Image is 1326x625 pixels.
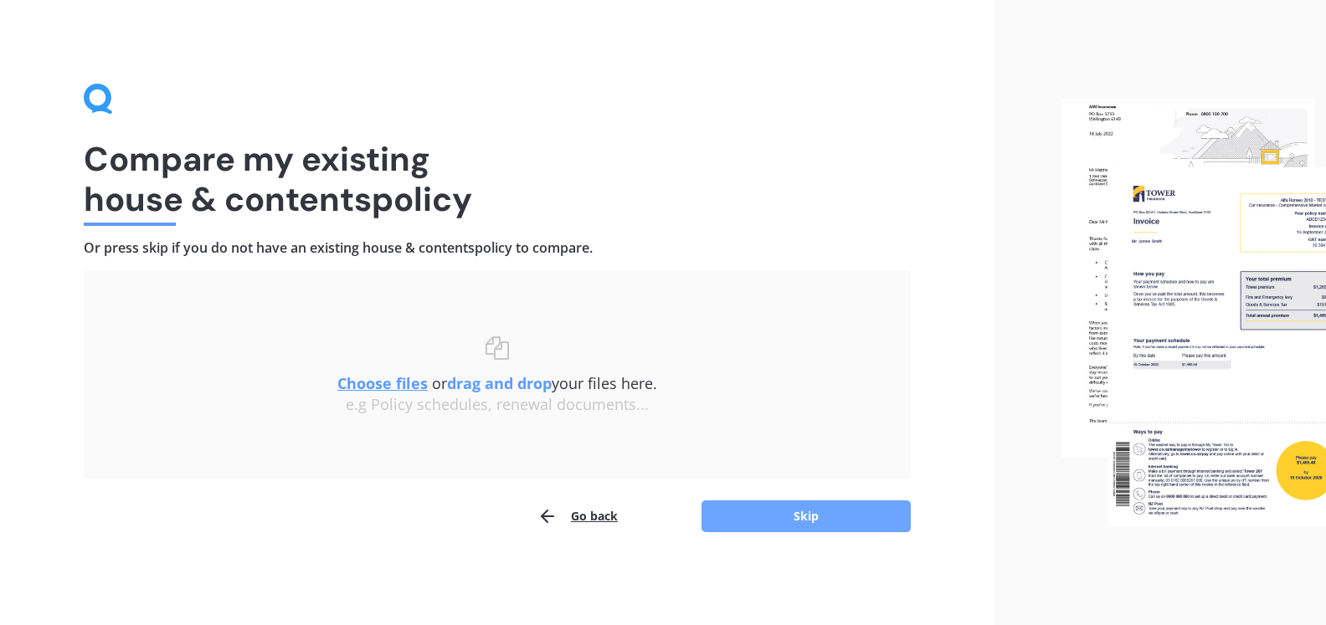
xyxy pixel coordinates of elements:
[337,373,657,393] span: or your files here.
[337,373,428,393] u: Choose files
[117,396,877,414] div: e.g Policy schedules, renewal documents...
[537,499,618,533] button: Go back
[702,500,911,532] button: Skip
[447,373,552,393] b: drag and drop
[1061,99,1326,525] img: files.webp
[84,239,911,257] h4: Or press skip if you do not have an existing house & contents policy to compare.
[84,139,911,219] h1: Compare my existing house & contents policy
